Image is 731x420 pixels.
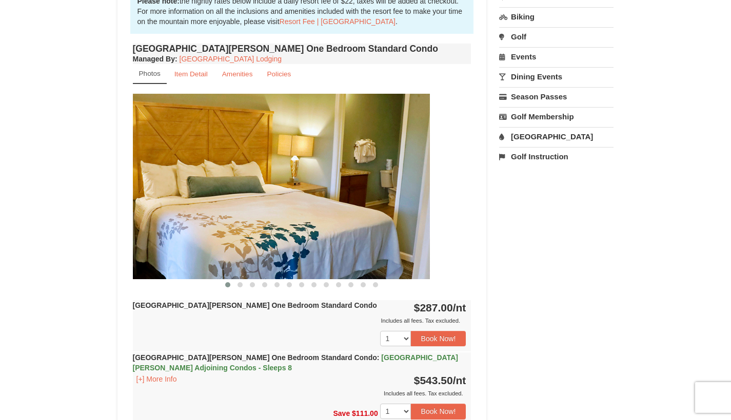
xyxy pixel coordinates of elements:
small: Photos [139,70,161,77]
a: Photos [133,64,167,84]
a: Biking [499,7,614,26]
strong: [GEOGRAPHIC_DATA][PERSON_NAME] One Bedroom Standard Condo [133,301,377,309]
a: [GEOGRAPHIC_DATA] Lodging [180,55,282,63]
span: $543.50 [414,374,453,386]
strong: [GEOGRAPHIC_DATA][PERSON_NAME] One Bedroom Standard Condo [133,353,458,372]
a: Resort Fee | [GEOGRAPHIC_DATA] [280,17,396,26]
span: /nt [453,302,466,313]
span: /nt [453,374,466,386]
a: Season Passes [499,87,614,106]
a: Golf Instruction [499,147,614,166]
button: Book Now! [411,331,466,346]
div: Includes all fees. Tax excluded. [133,388,466,398]
strong: $287.00 [414,302,466,313]
span: $111.00 [352,409,378,417]
button: Book Now! [411,404,466,419]
small: Item Detail [174,70,208,78]
img: 18876286-121-55434444.jpg [91,94,430,279]
a: Amenities [215,64,260,84]
button: [+] More Info [133,373,181,385]
a: Dining Events [499,67,614,86]
h4: [GEOGRAPHIC_DATA][PERSON_NAME] One Bedroom Standard Condo [133,44,471,54]
a: Item Detail [168,64,214,84]
small: Amenities [222,70,253,78]
a: Golf [499,27,614,46]
a: Policies [260,64,298,84]
strong: : [133,55,177,63]
span: : [377,353,380,362]
small: Policies [267,70,291,78]
a: Golf Membership [499,107,614,126]
span: Managed By [133,55,175,63]
div: Includes all fees. Tax excluded. [133,316,466,326]
span: Save [333,409,350,417]
a: [GEOGRAPHIC_DATA] [499,127,614,146]
a: Events [499,47,614,66]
